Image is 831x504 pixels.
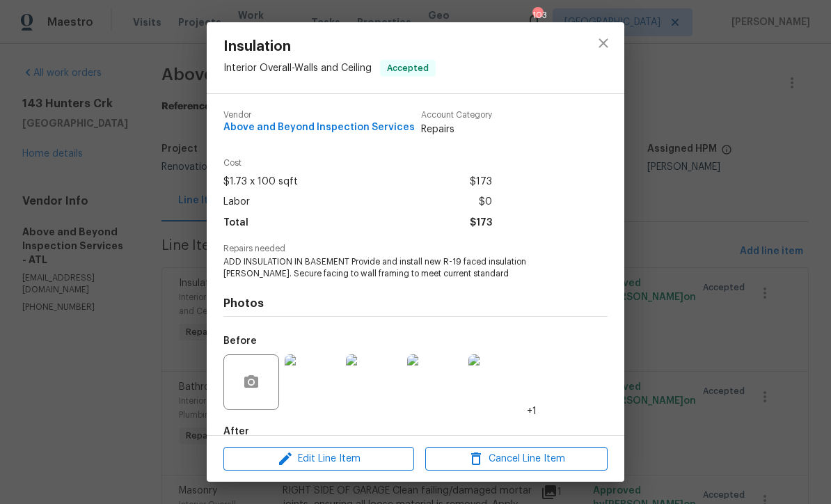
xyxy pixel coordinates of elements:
span: Account Category [421,111,492,120]
span: $1.73 x 100 sqft [223,172,298,192]
span: $173 [470,213,492,233]
span: $173 [470,172,492,192]
span: Accepted [381,61,434,75]
button: close [587,26,620,60]
span: Edit Line Item [228,450,410,468]
span: Cost [223,159,492,168]
h4: Photos [223,297,608,310]
span: Cancel Line Item [429,450,603,468]
span: Insulation [223,39,436,54]
button: Cancel Line Item [425,447,608,471]
span: Interior Overall - Walls and Ceiling [223,63,372,73]
div: 103 [532,8,542,22]
span: Above and Beyond Inspection Services [223,123,415,133]
span: Repairs [421,123,492,136]
span: Total [223,213,248,233]
span: +1 [527,404,537,418]
span: Vendor [223,111,415,120]
span: $0 [479,192,492,212]
h5: Before [223,336,257,346]
span: Labor [223,192,250,212]
span: Repairs needed [223,244,608,253]
span: ADD INSULATION IN BASEMENT Provide and install new R-19 faced insulation [PERSON_NAME]. Secure fa... [223,256,569,280]
h5: After [223,427,249,436]
button: Edit Line Item [223,447,414,471]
